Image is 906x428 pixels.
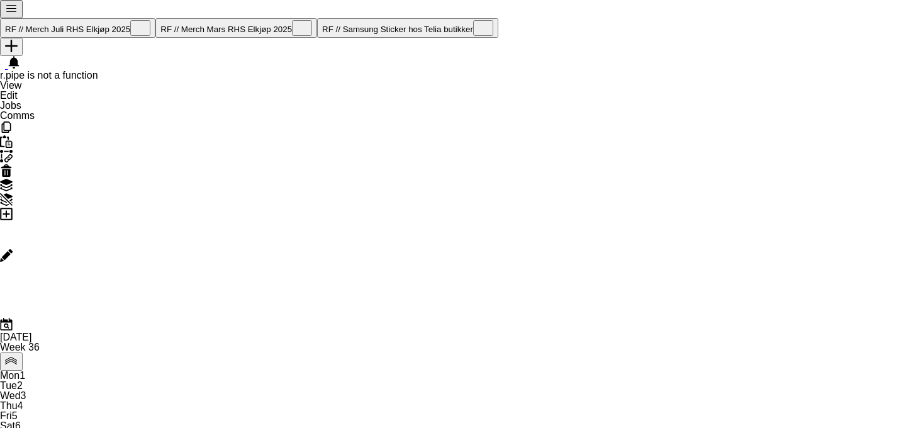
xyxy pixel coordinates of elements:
[18,400,23,411] span: 4
[155,18,317,38] button: RF // Merch Mars RHS Elkjøp 2025
[843,368,906,428] div: Kontrollprogram for chat
[20,370,25,381] span: 1
[17,380,23,391] span: 2
[843,368,906,428] iframe: Chat Widget
[12,410,18,421] span: 5
[21,390,26,401] span: 3
[317,18,498,38] button: RF // Samsung Sticker hos Telia butikker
